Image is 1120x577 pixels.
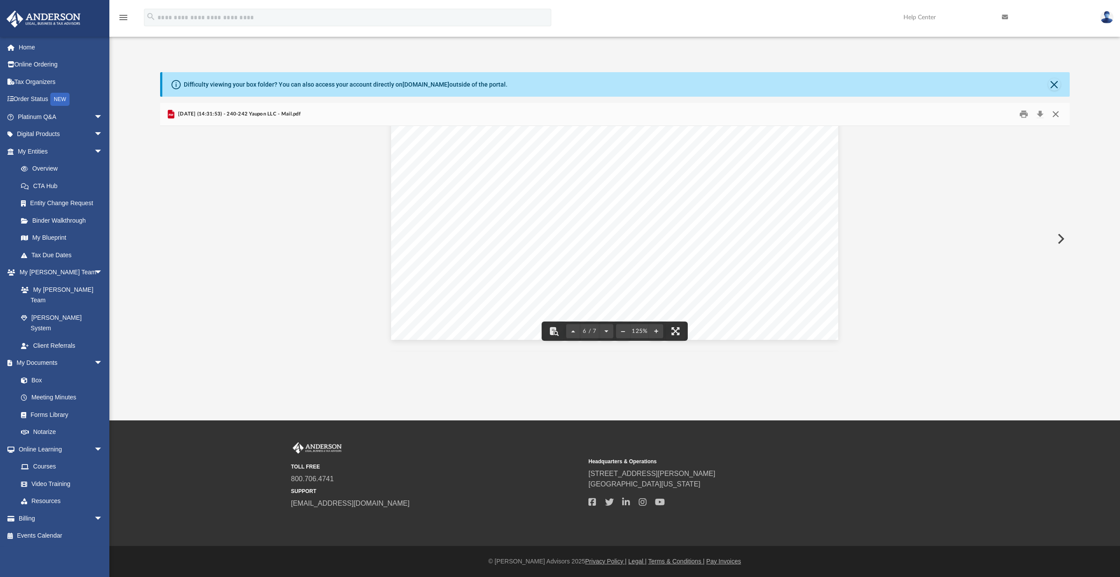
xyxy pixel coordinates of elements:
span: arrow_drop_down [94,441,112,458]
button: Download [1032,108,1048,121]
i: menu [118,12,129,23]
button: Enter fullscreen [666,322,685,341]
button: Zoom in [649,322,663,341]
a: Tax Organizers [6,73,116,91]
button: Print [1015,108,1032,121]
a: Platinum Q&Aarrow_drop_down [6,108,116,126]
a: Online Learningarrow_drop_down [6,441,112,458]
a: 800.706.4741 [291,475,334,483]
img: Anderson Advisors Platinum Portal [4,10,83,28]
a: Entity Change Request [12,195,116,212]
button: Toggle findbar [544,322,563,341]
span: arrow_drop_down [94,264,112,282]
a: Privacy Policy | [585,558,627,565]
a: My Entitiesarrow_drop_down [6,143,116,160]
span: arrow_drop_down [94,143,112,161]
span: arrow_drop_down [94,354,112,372]
span: arrow_drop_down [94,126,112,143]
a: [PERSON_NAME] System [12,309,112,337]
small: Headquarters & Operations [588,458,880,465]
a: Billingarrow_drop_down [6,510,116,527]
a: Meeting Minutes [12,389,112,406]
button: Next page [599,322,613,341]
div: Document Viewer [160,126,1070,352]
div: © [PERSON_NAME] Advisors 2025 [109,557,1120,566]
a: CTA Hub [12,177,116,195]
a: Digital Productsarrow_drop_down [6,126,116,143]
span: 6 / 7 [580,329,599,334]
img: User Pic [1100,11,1113,24]
small: SUPPORT [291,487,582,495]
div: Current zoom level [630,329,649,334]
a: Legal | [628,558,647,565]
a: My [PERSON_NAME] Team [12,281,107,309]
a: [EMAIL_ADDRESS][DOMAIN_NAME] [291,500,409,507]
span: arrow_drop_down [94,510,112,528]
a: Events Calendar [6,527,116,545]
a: Forms Library [12,406,107,423]
a: Box [12,371,107,389]
button: Close [1048,108,1064,121]
a: Terms & Conditions | [648,558,705,565]
button: Next File [1050,227,1070,251]
a: Notarize [12,423,112,441]
div: File preview [160,126,1070,352]
a: Courses [12,458,112,476]
a: My Documentsarrow_drop_down [6,354,112,372]
a: Binder Walkthrough [12,212,116,229]
a: Overview [12,160,116,178]
a: Pay Invoices [706,558,741,565]
a: [STREET_ADDRESS][PERSON_NAME] [588,470,715,477]
a: Client Referrals [12,337,112,354]
a: Home [6,38,116,56]
a: [DOMAIN_NAME] [402,81,449,88]
button: Close [1048,78,1060,91]
div: Difficulty viewing your box folder? You can also access your account directly on outside of the p... [184,80,507,89]
a: Tax Due Dates [12,246,116,264]
button: 6 / 7 [580,322,599,341]
a: My [PERSON_NAME] Teamarrow_drop_down [6,264,112,281]
small: TOLL FREE [291,463,582,471]
div: Preview [160,103,1070,352]
span: [DATE] (14:31:53) - 240-242 Yaupon LLC - Mail.pdf [176,110,301,118]
button: Zoom out [616,322,630,341]
a: Online Ordering [6,56,116,73]
a: Order StatusNEW [6,91,116,108]
img: Anderson Advisors Platinum Portal [291,442,343,454]
a: Video Training [12,475,107,493]
a: Resources [12,493,112,510]
a: menu [118,17,129,23]
i: search [146,12,156,21]
span: arrow_drop_down [94,108,112,126]
button: Previous page [566,322,580,341]
div: NEW [50,93,70,106]
a: My Blueprint [12,229,112,247]
a: [GEOGRAPHIC_DATA][US_STATE] [588,480,700,488]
